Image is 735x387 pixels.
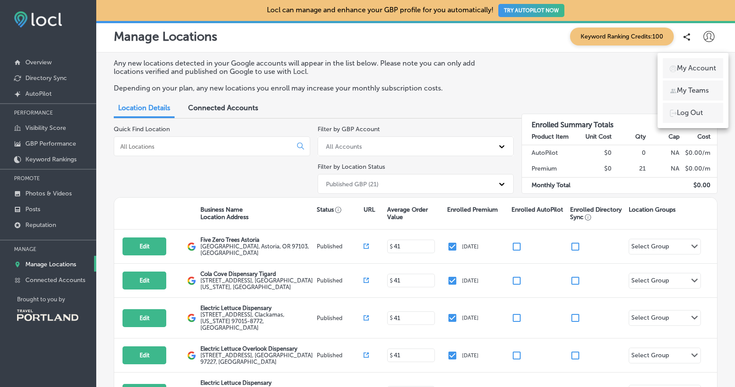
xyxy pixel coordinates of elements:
[25,124,66,132] p: Visibility Score
[25,74,67,82] p: Directory Sync
[25,261,76,268] p: Manage Locations
[677,85,709,96] p: My Teams
[663,58,723,78] a: My Account
[25,221,56,229] p: Reputation
[25,140,76,147] p: GBP Performance
[25,206,40,213] p: Posts
[17,310,78,321] img: Travel Portland
[25,276,85,284] p: Connected Accounts
[25,156,77,163] p: Keyword Rankings
[25,59,52,66] p: Overview
[17,296,96,303] p: Brought to you by
[663,80,723,101] a: My Teams
[677,63,716,73] p: My Account
[25,190,72,197] p: Photos & Videos
[498,4,564,17] button: TRY AUTOPILOT NOW
[677,108,703,118] p: Log Out
[663,103,723,123] a: Log Out
[25,90,52,98] p: AutoPilot
[14,11,62,28] img: fda3e92497d09a02dc62c9cd864e3231.png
